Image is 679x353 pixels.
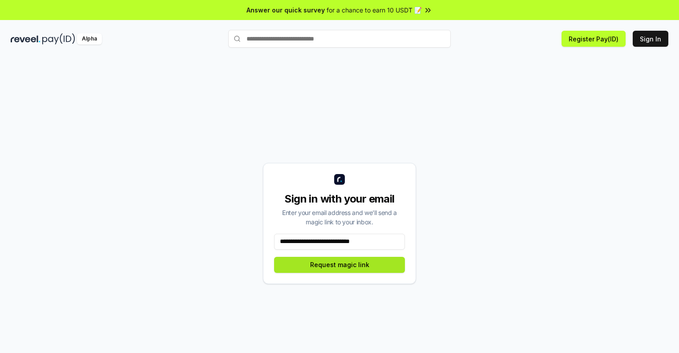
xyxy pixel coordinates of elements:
button: Register Pay(ID) [562,31,626,47]
img: reveel_dark [11,33,40,45]
img: pay_id [42,33,75,45]
div: Alpha [77,33,102,45]
button: Request magic link [274,257,405,273]
button: Sign In [633,31,668,47]
div: Enter your email address and we’ll send a magic link to your inbox. [274,208,405,227]
img: logo_small [334,174,345,185]
span: for a chance to earn 10 USDT 📝 [327,5,422,15]
div: Sign in with your email [274,192,405,206]
span: Answer our quick survey [247,5,325,15]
